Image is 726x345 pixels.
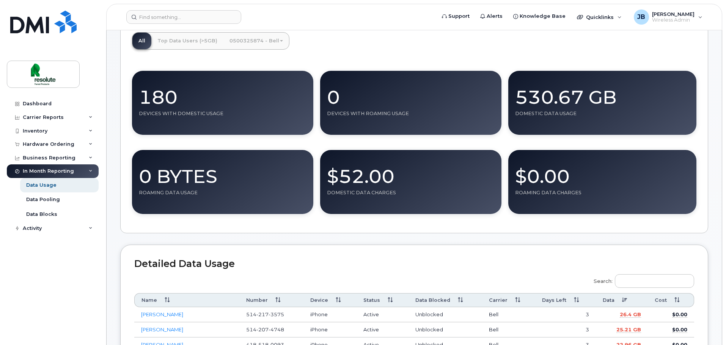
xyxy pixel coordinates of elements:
[139,111,306,117] div: Devices With Domestic Usage
[437,9,475,24] a: Support
[615,274,694,288] input: Search:
[239,293,303,307] th: Number: activate to sort column ascending
[409,307,482,322] td: Unblocked
[256,311,269,317] span: 217
[134,259,694,269] h2: Detailed Data Usage
[672,311,687,318] span: $0.00
[126,10,241,24] input: Find something...
[535,293,596,307] th: Days Left: activate to sort column ascending
[482,307,535,322] td: Bell
[520,12,566,20] span: Knowledge Base
[515,157,690,190] div: $0.00
[482,322,535,337] td: Bell
[256,326,269,333] span: 207
[151,33,223,49] a: Top Data Users (>5GB)
[508,9,571,24] a: Knowledge Base
[629,9,708,25] div: Junior Bibeau
[515,78,690,111] div: 530.67 GB
[672,326,687,333] span: $0.00
[223,33,289,49] a: 0500325874 - Bell
[303,307,357,322] td: iPhone
[409,293,482,307] th: Data Blocked: activate to sort column ascending
[141,311,183,317] a: [PERSON_NAME]
[134,293,239,307] th: Name: activate to sort column ascending
[616,326,641,333] span: 25.21 GB
[515,111,690,117] div: Domestic Data Usage
[139,190,306,196] div: Roaming Data Usage
[246,326,284,333] span: 514
[596,293,648,307] th: Data: activate to sort column ascending
[535,307,596,322] td: 3
[620,311,641,318] span: 26.4 GB
[303,322,357,337] td: iPhone
[327,78,495,111] div: 0
[357,307,409,322] td: Active
[482,293,535,307] th: Carrier: activate to sort column ascending
[327,111,495,117] div: Devices With Roaming Usage
[572,9,627,25] div: Quicklinks
[515,190,690,196] div: Roaming Data Charges
[637,12,645,22] span: JB
[652,11,695,17] span: [PERSON_NAME]
[409,322,482,337] td: Unblocked
[652,17,695,23] span: Wireless Admin
[589,269,694,290] label: Search:
[269,311,284,317] span: 3575
[586,14,614,20] span: Quicklinks
[448,12,470,20] span: Support
[246,311,284,317] span: 514
[487,12,503,20] span: Alerts
[139,157,306,190] div: 0 Bytes
[141,326,183,333] a: [PERSON_NAME]
[327,190,495,196] div: Domestic Data Charges
[357,293,409,307] th: Status: activate to sort column ascending
[357,322,409,337] td: Active
[327,157,495,190] div: $52.00
[535,322,596,337] td: 3
[139,78,306,111] div: 180
[303,293,357,307] th: Device: activate to sort column ascending
[475,9,508,24] a: Alerts
[132,33,151,49] a: All
[269,326,284,333] span: 4748
[648,293,694,307] th: Cost: activate to sort column ascending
